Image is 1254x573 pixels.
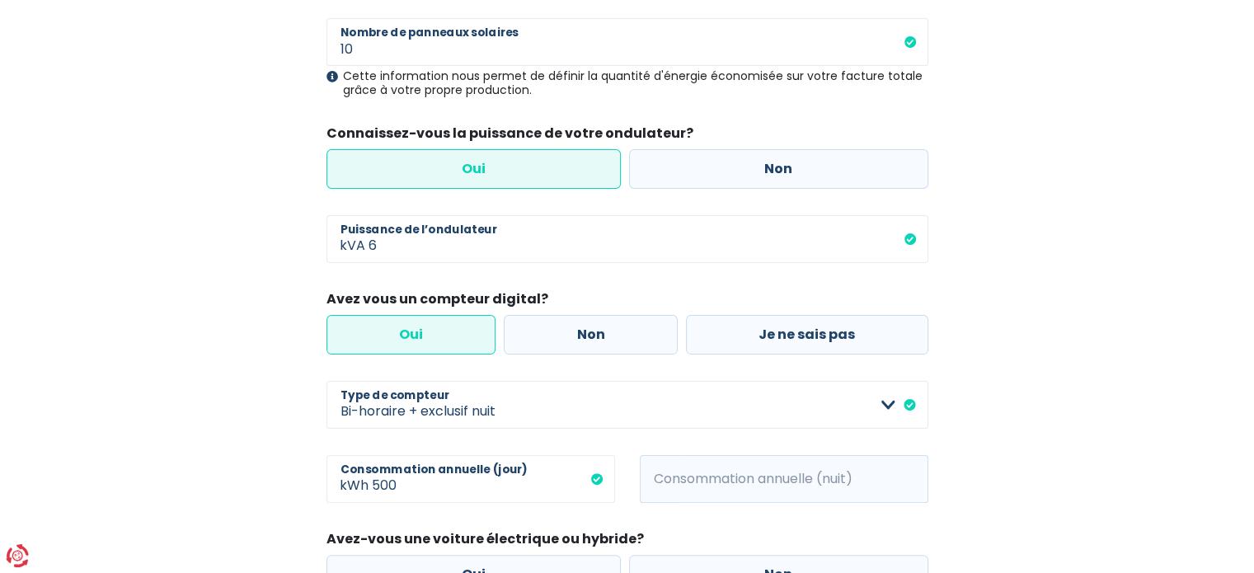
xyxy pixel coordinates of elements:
div: Cette information nous permet de définir la quantité d'énergie économisée sur votre facture total... [326,69,928,97]
label: Je ne sais pas [686,315,928,355]
legend: Connaissez-vous la puissance de votre ondulateur? [326,124,928,149]
span: kWh [326,455,372,503]
label: Non [504,315,678,355]
legend: Avez-vous une voiture électrique ou hybride? [326,529,928,555]
span: kVA [326,215,369,263]
label: Oui [326,315,496,355]
label: Oui [326,149,622,189]
span: kWh [640,455,685,503]
label: Non [629,149,928,189]
legend: Avez vous un compteur digital? [326,289,928,315]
